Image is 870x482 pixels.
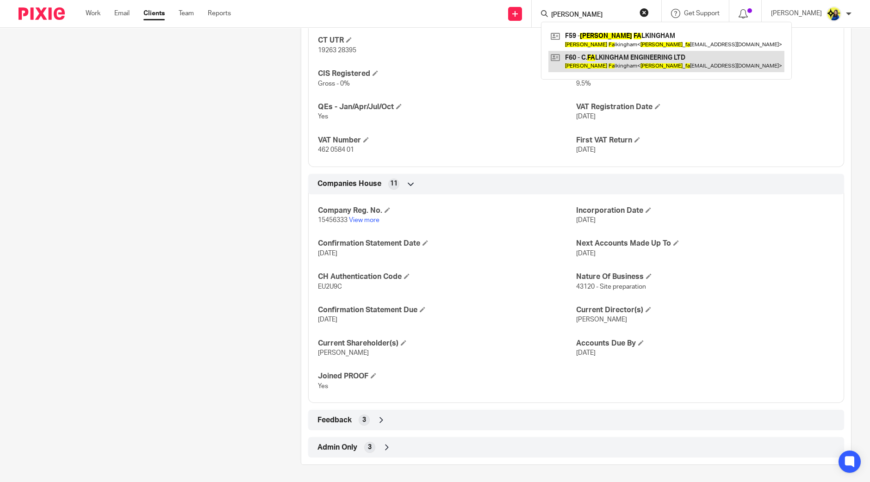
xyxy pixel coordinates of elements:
[143,9,165,18] a: Clients
[179,9,194,18] a: Team
[576,217,596,223] span: [DATE]
[576,284,646,290] span: 43120 - Site preparation
[318,383,328,389] span: Yes
[318,113,328,120] span: Yes
[576,316,627,323] span: [PERSON_NAME]
[317,179,381,189] span: Companies House
[390,179,398,188] span: 11
[86,9,100,18] a: Work
[771,9,822,18] p: [PERSON_NAME]
[208,9,231,18] a: Reports
[317,443,357,452] span: Admin Only
[318,284,342,290] span: EU2U9C
[318,272,576,282] h4: CH Authentication Code
[576,147,596,153] span: [DATE]
[684,10,720,17] span: Get Support
[317,415,352,425] span: Feedback
[318,305,576,315] h4: Confirmation Statement Due
[368,443,372,452] span: 3
[576,339,834,348] h4: Accounts Due By
[576,80,591,87] span: 9.5%
[826,6,841,21] img: Bobo-Starbridge%201.jpg
[318,239,576,248] h4: Confirmation Statement Date
[318,350,369,356] span: [PERSON_NAME]
[576,136,834,145] h4: First VAT Return
[318,206,576,216] h4: Company Reg. No.
[349,217,379,223] a: View more
[576,113,596,120] span: [DATE]
[576,239,834,248] h4: Next Accounts Made Up To
[318,339,576,348] h4: Current Shareholder(s)
[19,7,65,20] img: Pixie
[318,36,576,45] h4: CT UTR
[318,47,356,54] span: 19263 28395
[640,8,649,17] button: Clear
[114,9,130,18] a: Email
[576,206,834,216] h4: Incorporation Date
[318,217,348,223] span: 15456333
[318,250,337,257] span: [DATE]
[576,272,834,282] h4: Nature Of Business
[318,147,354,153] span: 462 0584 01
[318,102,576,112] h4: QEs - Jan/Apr/Jul/Oct
[576,350,596,356] span: [DATE]
[318,69,576,79] h4: CIS Registered
[362,415,366,425] span: 3
[576,250,596,257] span: [DATE]
[318,371,576,381] h4: Joined PROOF
[318,316,337,323] span: [DATE]
[550,11,634,19] input: Search
[318,136,576,145] h4: VAT Number
[576,102,834,112] h4: VAT Registration Date
[576,305,834,315] h4: Current Director(s)
[318,80,350,87] span: Gross - 0%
